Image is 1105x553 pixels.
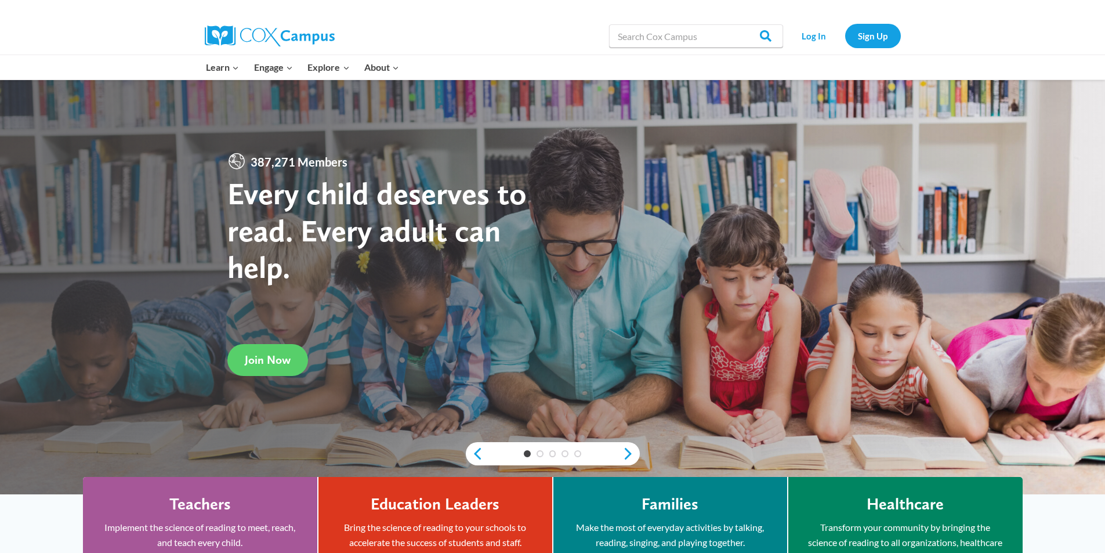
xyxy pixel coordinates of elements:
[571,520,770,550] p: Make the most of everyday activities by talking, reading, singing, and playing together.
[789,24,901,48] nav: Secondary Navigation
[466,447,483,461] a: previous
[205,26,335,46] img: Cox Campus
[466,442,640,465] div: content slider buttons
[622,447,640,461] a: next
[845,24,901,48] a: Sign Up
[574,450,581,457] a: 5
[246,152,352,171] span: 387,271 Members
[609,24,783,48] input: Search Cox Campus
[561,450,568,457] a: 4
[642,494,698,514] h4: Families
[537,450,544,457] a: 2
[307,60,349,75] span: Explore
[227,344,308,376] a: Join Now
[371,494,499,514] h4: Education Leaders
[245,353,291,367] span: Join Now
[549,450,556,457] a: 3
[364,60,399,75] span: About
[524,450,531,457] a: 1
[336,520,535,550] p: Bring the science of reading to your schools to accelerate the success of students and staff.
[254,60,293,75] span: Engage
[227,175,527,285] strong: Every child deserves to read. Every adult can help.
[867,494,944,514] h4: Healthcare
[100,520,300,550] p: Implement the science of reading to meet, reach, and teach every child.
[199,55,407,79] nav: Primary Navigation
[169,494,231,514] h4: Teachers
[789,24,839,48] a: Log In
[206,60,239,75] span: Learn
